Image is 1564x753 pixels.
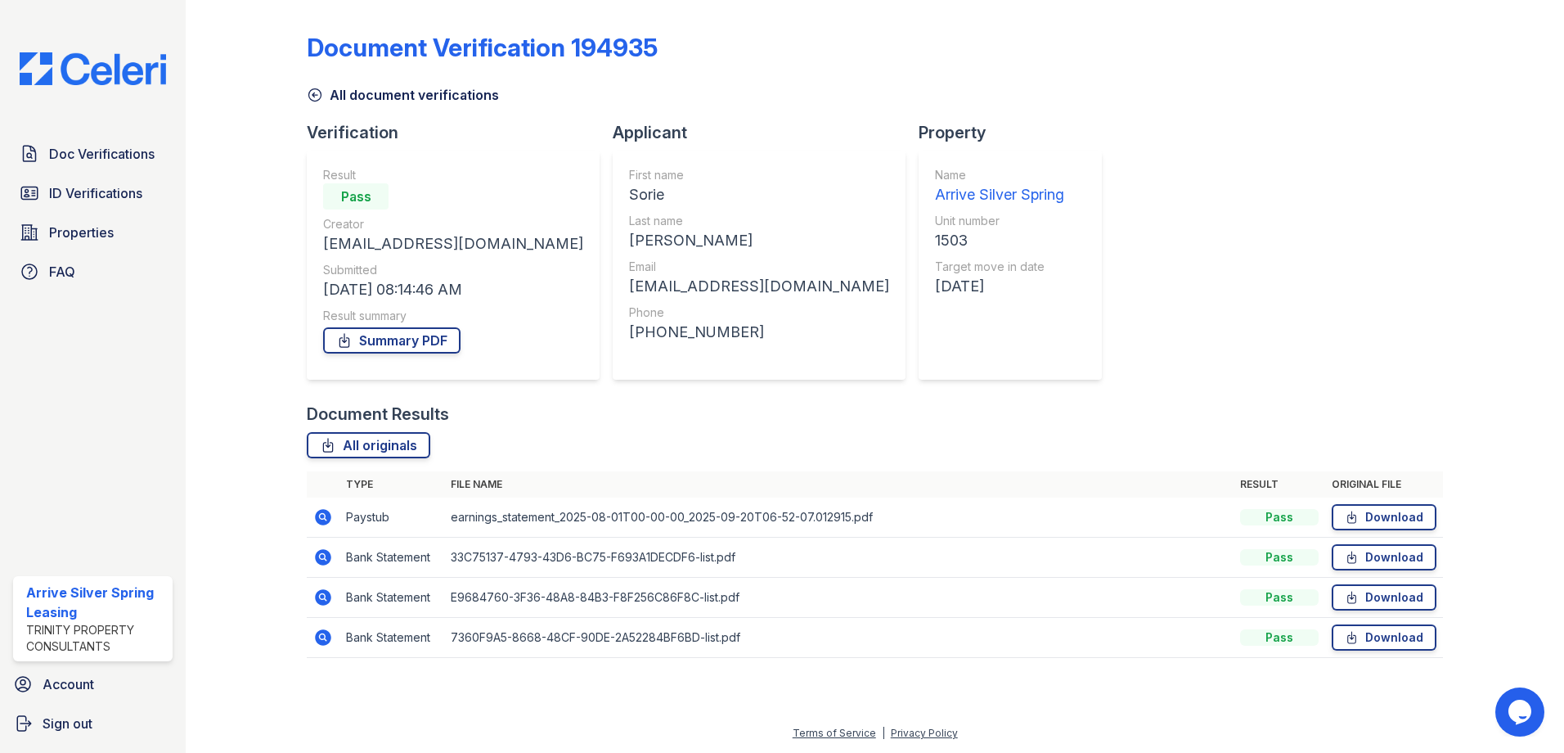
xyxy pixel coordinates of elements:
th: Type [339,471,444,498]
div: Pass [1240,629,1319,646]
div: Document Verification 194935 [307,33,658,62]
a: Download [1332,544,1436,570]
div: Pass [1240,509,1319,525]
iframe: chat widget [1495,688,1548,737]
span: ID Verifications [49,183,142,203]
div: Arrive Silver Spring Leasing [26,583,166,622]
th: File name [444,471,1234,498]
a: Properties [13,216,173,249]
div: [EMAIL_ADDRESS][DOMAIN_NAME] [323,232,583,255]
div: | [882,727,885,739]
div: Sorie [629,183,889,206]
a: Account [7,668,179,701]
a: All originals [307,432,430,458]
a: Name Arrive Silver Spring [935,167,1064,206]
div: [DATE] 08:14:46 AM [323,278,583,301]
div: Pass [323,183,389,210]
div: Target move in date [935,259,1064,275]
a: Sign out [7,707,179,740]
a: Doc Verifications [13,138,173,170]
div: Pass [1240,589,1319,606]
div: Email [629,259,889,275]
td: 33C75137-4793-43D6-BC75-F693A1DECDF6-list.pdf [444,538,1234,578]
div: Last name [629,213,889,229]
div: Arrive Silver Spring [935,183,1064,206]
th: Original file [1325,471,1443,498]
div: Document Results [307,403,449,426]
span: Sign out [43,714,92,733]
img: CE_Logo_Blue-a8612792a0a2168367f1c8372b55b34899dd931a85d93a1a3d3e32e68fde9ad4.png [7,52,179,85]
div: Pass [1240,549,1319,566]
a: Summary PDF [323,327,461,354]
div: Creator [323,216,583,232]
a: Privacy Policy [891,727,958,739]
td: 7360F9A5-8668-48CF-90DE-2A52284BF6BD-list.pdf [444,618,1234,658]
div: [PERSON_NAME] [629,229,889,252]
div: [EMAIL_ADDRESS][DOMAIN_NAME] [629,275,889,298]
td: Bank Statement [339,618,444,658]
div: Applicant [613,121,919,144]
td: Bank Statement [339,578,444,618]
div: Submitted [323,262,583,278]
td: earnings_statement_2025-08-01T00-00-00_2025-09-20T06-52-07.012915.pdf [444,498,1234,538]
div: [PHONE_NUMBER] [629,321,889,344]
a: Download [1332,624,1436,651]
span: FAQ [49,262,75,282]
td: Paystub [339,498,444,538]
div: Verification [307,121,613,144]
div: Unit number [935,213,1064,229]
span: Properties [49,223,114,242]
td: Bank Statement [339,538,444,578]
a: ID Verifications [13,177,173,210]
div: Phone [629,304,889,321]
span: Account [43,674,94,694]
div: Result summary [323,308,583,324]
div: First name [629,167,889,183]
div: 1503 [935,229,1064,252]
div: Result [323,167,583,183]
td: E9684760-3F36-48A8-84B3-F8F256C86F8C-list.pdf [444,578,1234,618]
span: Doc Verifications [49,144,155,164]
div: Name [935,167,1064,183]
div: [DATE] [935,275,1064,298]
a: All document verifications [307,85,499,105]
th: Result [1234,471,1325,498]
a: FAQ [13,255,173,288]
div: Trinity Property Consultants [26,622,166,655]
a: Download [1332,584,1436,611]
div: Property [919,121,1115,144]
a: Terms of Service [793,727,876,739]
a: Download [1332,504,1436,530]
